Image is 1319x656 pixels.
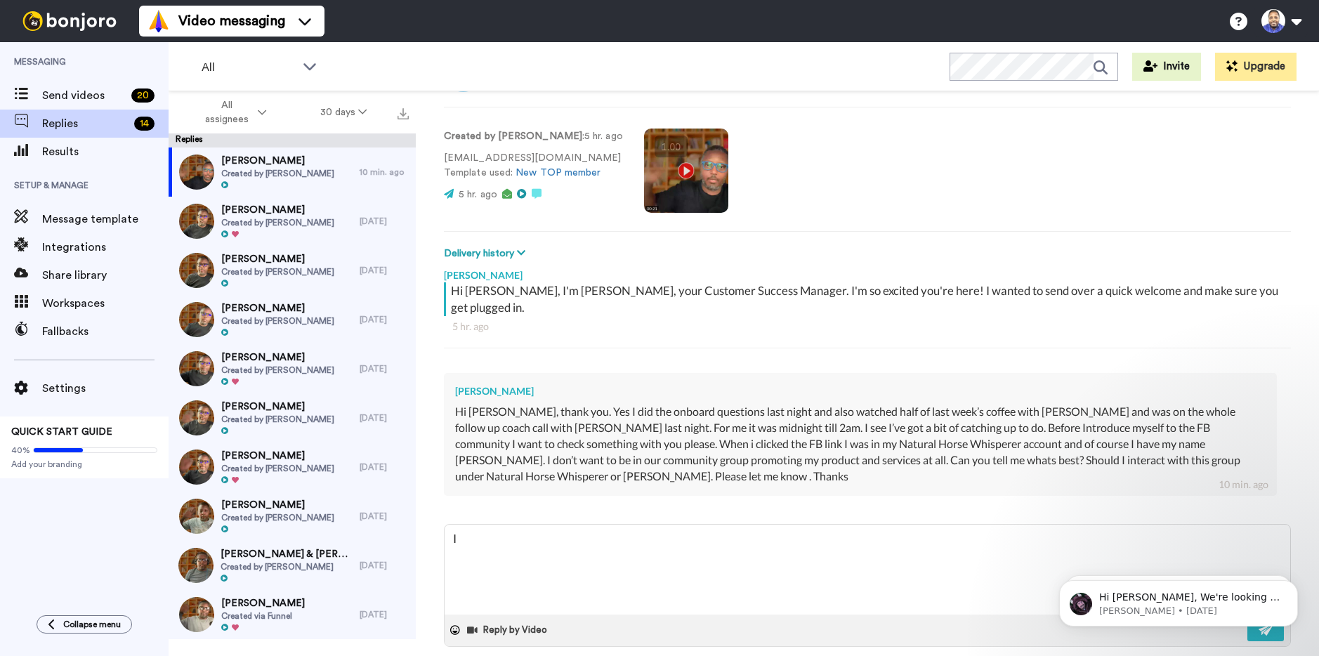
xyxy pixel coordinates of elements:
div: 10 min. ago [1219,478,1268,492]
div: [DATE] [360,314,409,325]
a: New TOP member [516,168,601,178]
span: [PERSON_NAME] [221,301,334,315]
div: 10 min. ago [360,166,409,178]
span: Workspaces [42,295,169,312]
span: Fallbacks [42,323,169,340]
span: 40% [11,445,30,456]
span: Created by [PERSON_NAME] [221,266,334,277]
img: 03c9a8bc-8ff3-48e6-b704-f6bab264ff52-thumb.jpg [179,597,214,632]
span: Created by [PERSON_NAME] [221,217,334,228]
strong: Created by [PERSON_NAME] [444,131,582,141]
button: Invite [1132,53,1201,81]
div: 20 [131,88,155,103]
img: 879e9e28-dee0-40e2-8e54-e99732861a79-thumb.jpg [179,351,214,386]
a: [PERSON_NAME]Created by [PERSON_NAME][DATE] [169,197,416,246]
img: 332d91b0-8857-4d64-9266-72ff9ac8e16a-thumb.jpg [179,253,214,288]
p: [EMAIL_ADDRESS][DOMAIN_NAME] Template used: [444,151,623,181]
span: Created by [PERSON_NAME] [221,463,334,474]
span: Created by [PERSON_NAME] [221,315,334,327]
a: [PERSON_NAME] & [PERSON_NAME]Created by [PERSON_NAME][DATE] [169,541,416,590]
span: Settings [42,380,169,397]
img: 9db8f4b8-350d-486a-b1c7-69988a71ebd6-thumb.jpg [179,155,214,190]
span: Collapse menu [63,619,121,630]
div: [PERSON_NAME] [444,261,1291,282]
button: 30 days [294,100,394,125]
img: 52a3e317-f2e6-485d-b9c6-b85271b6a24e-thumb.jpg [178,548,214,583]
span: All assignees [198,98,255,126]
div: 5 hr. ago [452,320,1282,334]
button: Upgrade [1215,53,1297,81]
div: [DATE] [360,412,409,424]
button: Delivery history [444,246,530,261]
span: Send videos [42,87,126,104]
span: [PERSON_NAME] [221,596,305,610]
div: [DATE] [360,511,409,522]
div: [PERSON_NAME] [455,384,1266,398]
div: [DATE] [360,560,409,571]
a: [PERSON_NAME]Created by [PERSON_NAME][DATE] [169,295,416,344]
img: bj-logo-header-white.svg [17,11,122,31]
div: [DATE] [360,216,409,227]
span: Message template [42,211,169,228]
button: Reply by Video [466,619,551,641]
a: [PERSON_NAME]Created by [PERSON_NAME][DATE] [169,492,416,541]
div: [DATE] [360,461,409,473]
div: [DATE] [360,265,409,276]
img: fee4d302-7a45-4cf1-b362-feb136344502-thumb.jpg [179,204,214,239]
span: Results [42,143,169,160]
span: Created by [PERSON_NAME] [221,512,334,523]
span: Created by [PERSON_NAME] [221,414,334,425]
div: Hi [PERSON_NAME], thank you. Yes I did the onboard questions last night and also watched half of ... [455,404,1266,484]
div: Replies [169,133,416,147]
span: Created by [PERSON_NAME] [221,365,334,376]
span: [PERSON_NAME] [221,154,334,168]
span: Video messaging [178,11,285,31]
span: [PERSON_NAME] [221,252,334,266]
a: [PERSON_NAME]Created by [PERSON_NAME][DATE] [169,393,416,442]
a: [PERSON_NAME]Created by [PERSON_NAME][DATE] [169,246,416,295]
span: Created by [PERSON_NAME] [221,561,353,572]
div: 14 [134,117,155,131]
a: [PERSON_NAME]Created by [PERSON_NAME][DATE] [169,442,416,492]
span: QUICK START GUIDE [11,427,112,437]
img: 6fcbd055-855f-45d6-bd8c-a7ca8abaeb8f-thumb.jpg [179,450,214,485]
iframe: Intercom notifications message [1038,551,1319,649]
span: Add your branding [11,459,157,470]
div: [DATE] [360,609,409,620]
p: : 5 hr. ago [444,129,623,144]
span: Integrations [42,239,169,256]
img: 7982b321-247b-4e70-b894-08ad1a51a329-thumb.jpg [179,499,214,534]
img: 4ca0051f-37ca-408b-a264-db0c83d8e2ad-thumb.jpg [179,302,214,337]
button: Export all results that match these filters now. [393,102,413,123]
span: 5 hr. ago [459,190,497,199]
a: [PERSON_NAME]Created via Funnel[DATE] [169,590,416,639]
span: [PERSON_NAME] [221,400,334,414]
a: [PERSON_NAME]Created by [PERSON_NAME][DATE] [169,344,416,393]
a: [PERSON_NAME]Created by [PERSON_NAME]10 min. ago [169,147,416,197]
span: [PERSON_NAME] [221,350,334,365]
span: Created via Funnel [221,610,305,622]
span: Created by [PERSON_NAME] [221,168,334,179]
span: [PERSON_NAME] [221,449,334,463]
span: Replies [42,115,129,132]
div: [DATE] [360,363,409,374]
img: export.svg [398,108,409,119]
button: All assignees [171,93,294,132]
button: Collapse menu [37,615,132,634]
span: All [202,59,296,76]
img: vm-color.svg [147,10,170,32]
span: [PERSON_NAME] & [PERSON_NAME] [221,547,353,561]
span: Share library [42,267,169,284]
img: 1e39415b-664e-439f-84e1-82dbe264f179-thumb.jpg [179,400,214,435]
textarea: I [445,525,1290,615]
span: [PERSON_NAME] [221,203,334,217]
span: [PERSON_NAME] [221,498,334,512]
div: Hi [PERSON_NAME], I'm [PERSON_NAME], your Customer Success Manager. I'm so excited you're here! I... [451,282,1287,316]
